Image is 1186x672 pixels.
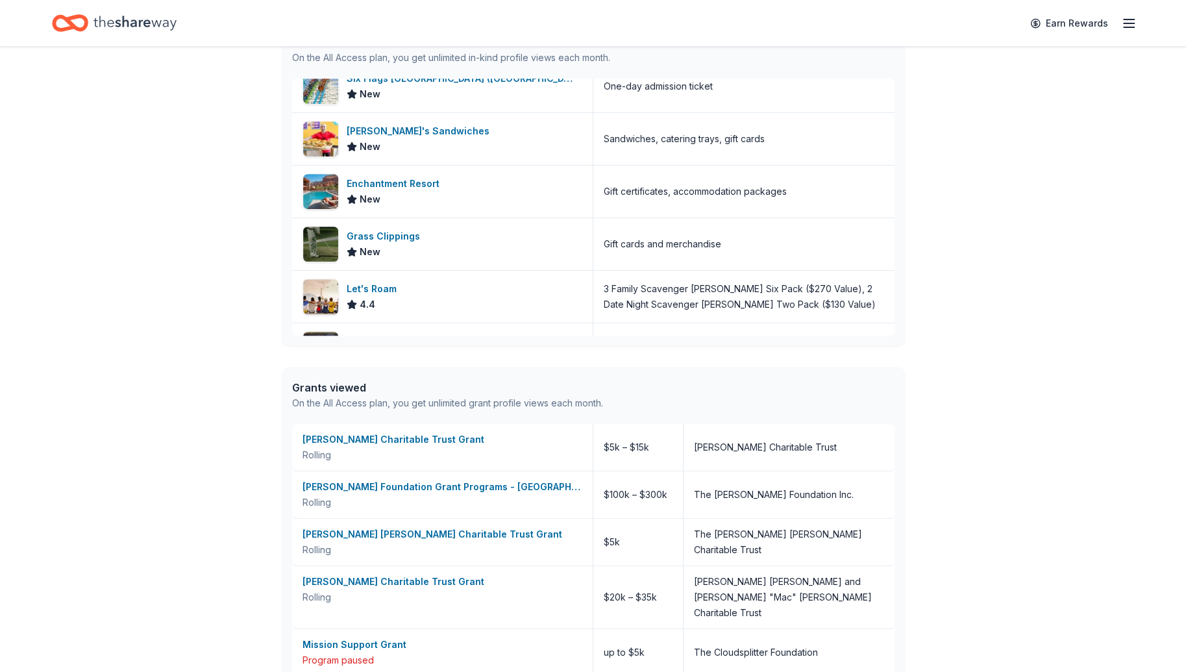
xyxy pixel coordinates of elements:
[303,332,338,367] img: Image for BarkBox
[604,184,787,199] div: Gift certificates, accommodation packages
[303,542,582,558] div: Rolling
[303,69,338,104] img: Image for Six Flags Magic Mountain (Valencia)
[303,527,582,542] div: [PERSON_NAME] [PERSON_NAME] Charitable Trust Grant
[604,79,713,94] div: One-day admission ticket
[694,440,837,455] div: [PERSON_NAME] Charitable Trust
[303,637,582,653] div: Mission Support Grant
[347,123,495,139] div: [PERSON_NAME]'s Sandwiches
[360,139,380,155] span: New
[303,447,582,463] div: Rolling
[694,574,884,621] div: [PERSON_NAME] [PERSON_NAME] and [PERSON_NAME] "Mac" [PERSON_NAME] Charitable Trust
[303,121,338,156] img: Image for Ike's Sandwiches
[292,395,603,411] div: On the All Access plan, you get unlimited grant profile views each month.
[360,244,380,260] span: New
[694,645,818,660] div: The Cloudsplitter Foundation
[303,174,338,209] img: Image for Enchantment Resort
[593,424,684,471] div: $5k – $15k
[303,227,338,262] img: Image for Grass Clippings
[593,566,684,628] div: $20k – $35k
[292,380,603,395] div: Grants viewed
[303,574,582,590] div: [PERSON_NAME] Charitable Trust Grant
[593,519,684,566] div: $5k
[360,86,380,102] span: New
[347,334,389,349] div: BarkBox
[360,192,380,207] span: New
[360,297,375,312] span: 4.4
[303,432,582,447] div: [PERSON_NAME] Charitable Trust Grant
[347,71,582,86] div: Six Flags [GEOGRAPHIC_DATA] ([GEOGRAPHIC_DATA])
[593,471,684,518] div: $100k – $300k
[303,479,582,495] div: [PERSON_NAME] Foundation Grant Programs - [GEOGRAPHIC_DATA]
[604,236,721,252] div: Gift cards and merchandise
[694,527,884,558] div: The [PERSON_NAME] [PERSON_NAME] Charitable Trust
[604,281,884,312] div: 3 Family Scavenger [PERSON_NAME] Six Pack ($270 Value), 2 Date Night Scavenger [PERSON_NAME] Two ...
[694,487,854,503] div: The [PERSON_NAME] Foundation Inc.
[347,229,425,244] div: Grass Clippings
[347,176,445,192] div: Enchantment Resort
[604,131,765,147] div: Sandwiches, catering trays, gift cards
[303,495,582,510] div: Rolling
[347,281,402,297] div: Let's Roam
[303,279,338,314] img: Image for Let's Roam
[303,590,582,605] div: Rolling
[52,8,177,38] a: Home
[292,50,610,66] div: On the All Access plan, you get unlimited in-kind profile views each month.
[303,653,582,668] div: Program paused
[1022,12,1116,35] a: Earn Rewards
